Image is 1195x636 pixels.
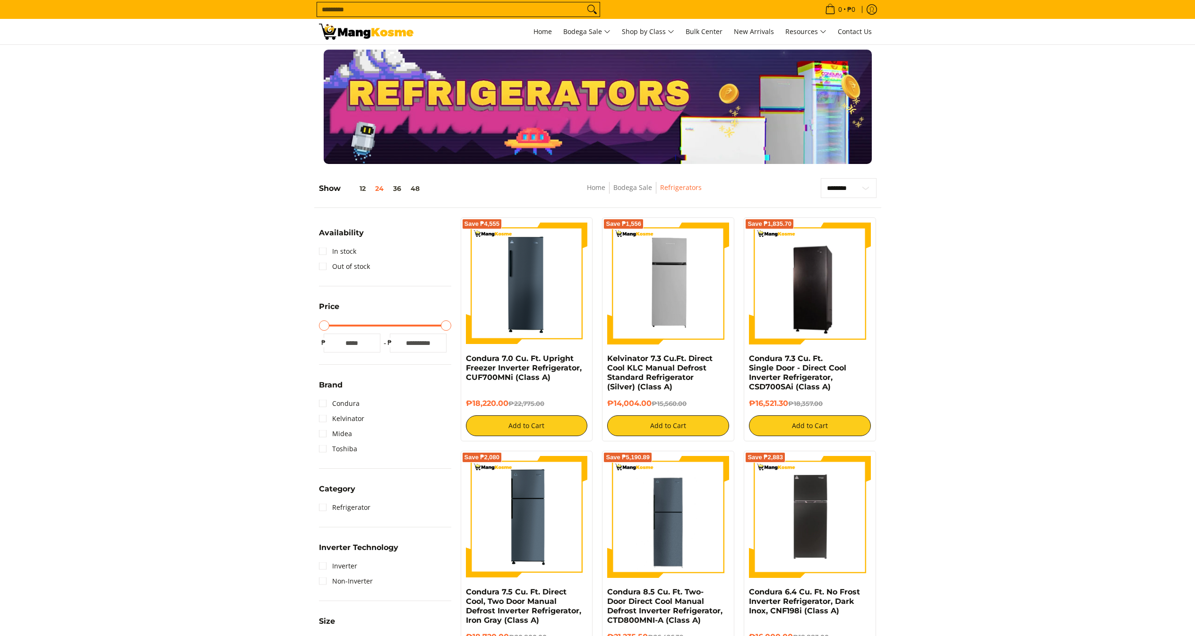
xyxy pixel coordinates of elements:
h6: ₱14,004.00 [607,399,729,408]
img: Bodega Sale Refrigerator l Mang Kosme: Home Appliances Warehouse Sale [319,24,413,40]
span: Save ₱1,556 [606,221,641,227]
a: Kelvinator [319,411,364,426]
del: ₱22,775.00 [508,400,544,407]
span: Save ₱5,190.89 [606,455,650,460]
a: Toshiba [319,441,357,456]
span: ₱0 [846,6,857,13]
summary: Open [319,303,339,318]
span: Inverter Technology [319,544,398,551]
span: Save ₱2,080 [464,455,500,460]
del: ₱15,560.00 [652,400,687,407]
summary: Open [319,618,335,632]
span: Save ₱1,835.70 [748,221,791,227]
span: Shop by Class [622,26,674,38]
button: 24 [370,185,388,192]
a: Condura [319,396,360,411]
span: Price [319,303,339,310]
a: Bodega Sale [559,19,615,44]
nav: Main Menu [423,19,877,44]
a: Refrigerators [660,183,702,192]
a: In stock [319,244,356,259]
summary: Open [319,485,355,500]
img: Kelvinator 7.3 Cu.Ft. Direct Cool KLC Manual Defrost Standard Refrigerator (Silver) (Class A) [607,223,729,344]
a: Condura 8.5 Cu. Ft. Two-Door Direct Cool Manual Defrost Inverter Refrigerator, CTD800MNI-A (Class A) [607,587,722,625]
button: 48 [406,185,424,192]
a: Non-Inverter [319,574,373,589]
span: New Arrivals [734,27,774,36]
span: ₱ [385,338,395,347]
img: Condura 7.3 Cu. Ft. Single Door - Direct Cool Inverter Refrigerator, CSD700SAi (Class A) [749,224,871,343]
a: New Arrivals [729,19,779,44]
button: Add to Cart [466,415,588,436]
span: Save ₱4,555 [464,221,500,227]
button: Search [585,2,600,17]
summary: Open [319,229,364,244]
a: Bulk Center [681,19,727,44]
span: Contact Us [838,27,872,36]
span: Bulk Center [686,27,722,36]
a: Condura 7.3 Cu. Ft. Single Door - Direct Cool Inverter Refrigerator, CSD700SAi (Class A) [749,354,846,391]
a: Condura 7.5 Cu. Ft. Direct Cool, Two Door Manual Defrost Inverter Refrigerator, Iron Gray (Class A) [466,587,581,625]
span: 0 [837,6,843,13]
a: Condura 7.0 Cu. Ft. Upright Freezer Inverter Refrigerator, CUF700MNi (Class A) [466,354,582,382]
del: ₱18,357.00 [788,400,823,407]
a: Home [587,183,605,192]
h6: ₱18,220.00 [466,399,588,408]
h6: ₱16,521.30 [749,399,871,408]
span: Resources [785,26,826,38]
a: Kelvinator 7.3 Cu.Ft. Direct Cool KLC Manual Defrost Standard Refrigerator (Silver) (Class A) [607,354,713,391]
a: Shop by Class [617,19,679,44]
a: Midea [319,426,352,441]
h5: Show [319,184,424,193]
a: Bodega Sale [613,183,652,192]
span: Size [319,618,335,625]
img: Condura 6.4 Cu. Ft. No Frost Inverter Refrigerator, Dark Inox, CNF198i (Class A) [749,456,871,578]
img: Condura 7.0 Cu. Ft. Upright Freezer Inverter Refrigerator, CUF700MNi (Class A) [466,223,588,344]
img: condura-direct-cool-7.5-cubic-feet-2-door-manual-defrost-inverter-ref-iron-gray-full-view-mang-kosme [466,456,588,578]
a: Condura 6.4 Cu. Ft. No Frost Inverter Refrigerator, Dark Inox, CNF198i (Class A) [749,587,860,615]
span: Brand [319,381,343,389]
a: Contact Us [833,19,877,44]
span: Category [319,485,355,493]
span: ₱ [319,338,328,347]
img: Condura 8.5 Cu. Ft. Two-Door Direct Cool Manual Defrost Inverter Refrigerator, CTD800MNI-A (Class A) [607,456,729,578]
span: Home [533,27,552,36]
button: Add to Cart [607,415,729,436]
a: Home [529,19,557,44]
button: 36 [388,185,406,192]
a: Inverter [319,559,357,574]
span: • [822,4,858,15]
a: Refrigerator [319,500,370,515]
a: Resources [781,19,831,44]
button: Add to Cart [749,415,871,436]
span: Bodega Sale [563,26,610,38]
nav: Breadcrumbs [518,182,771,203]
summary: Open [319,381,343,396]
span: Save ₱2,883 [748,455,783,460]
button: 12 [341,185,370,192]
span: Availability [319,229,364,237]
a: Out of stock [319,259,370,274]
summary: Open [319,544,398,559]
